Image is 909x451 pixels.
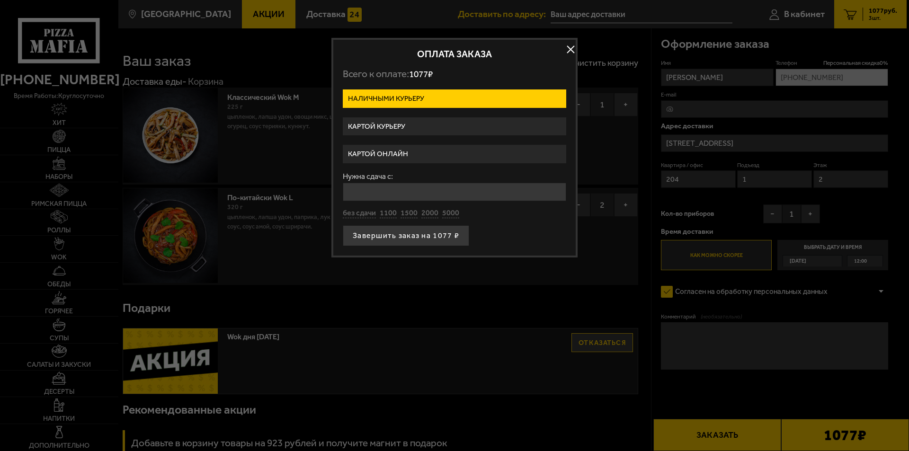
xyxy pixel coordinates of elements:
button: 5000 [442,208,459,219]
p: Всего к оплате: [343,68,566,80]
button: 1500 [401,208,418,219]
button: 2000 [421,208,438,219]
h2: Оплата заказа [343,49,566,59]
label: Картой курьеру [343,117,566,136]
span: 1077 ₽ [409,69,433,80]
button: Завершить заказ на 1077 ₽ [343,225,469,246]
button: без сдачи [343,208,376,219]
label: Картой онлайн [343,145,566,163]
label: Наличными курьеру [343,89,566,108]
label: Нужна сдача с: [343,173,566,180]
button: 1100 [380,208,397,219]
